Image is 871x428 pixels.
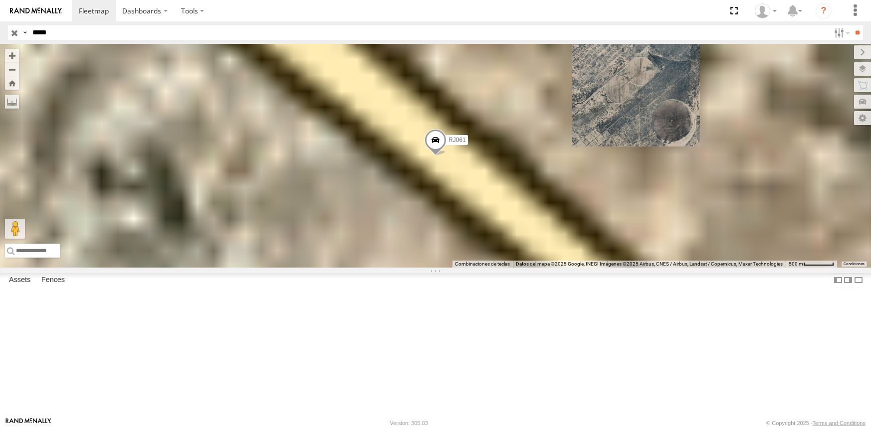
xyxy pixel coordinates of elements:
i: ? [816,3,832,19]
label: Dock Summary Table to the Left [833,273,843,287]
button: Escala del mapa: 500 m por 58 píxeles [786,261,837,268]
div: Reynaldo Alvarado [751,3,780,18]
span: 500 m [789,261,803,267]
button: Zoom in [5,49,19,62]
div: Version: 305.03 [390,420,428,426]
button: Zoom out [5,62,19,76]
span: Datos del mapa ©2025 Google, INEGI Imágenes ©2025 Airbus, CNES / Airbus, Landsat / Copernicus, Ma... [516,261,783,267]
button: Combinaciones de teclas [455,261,510,268]
label: Search Filter Options [830,25,852,40]
label: Assets [4,273,35,287]
span: RJ061 [448,137,466,143]
div: © Copyright 2025 - [766,420,866,426]
label: Hide Summary Table [854,273,864,287]
a: Visit our Website [5,418,51,428]
a: Terms and Conditions [813,420,866,426]
label: Search Query [21,25,29,40]
a: Condiciones [844,262,865,266]
label: Fences [36,273,70,287]
button: Arrastra el hombrecito naranja al mapa para abrir Street View [5,219,25,239]
label: Measure [5,95,19,109]
img: rand-logo.svg [10,7,62,14]
label: Map Settings [854,111,871,125]
button: Zoom Home [5,76,19,90]
label: Dock Summary Table to the Right [843,273,853,287]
